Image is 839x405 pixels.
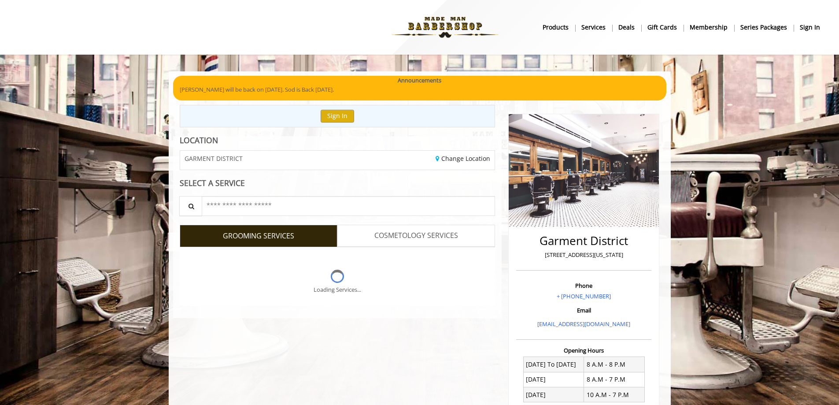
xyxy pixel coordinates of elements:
a: ServicesServices [575,21,612,33]
td: [DATE] [523,387,584,402]
div: Loading Services... [314,285,361,294]
a: Gift cardsgift cards [641,21,684,33]
b: sign in [800,22,820,32]
a: DealsDeals [612,21,641,33]
p: [PERSON_NAME] will be back on [DATE]. Sod is Back [DATE]. [180,85,660,94]
div: SELECT A SERVICE [180,179,495,187]
div: Grooming services [180,247,495,306]
b: Membership [690,22,728,32]
button: Sign In [321,110,354,123]
button: Service Search [179,196,202,216]
td: [DATE] [523,372,584,387]
img: Made Man Barbershop logo [384,3,506,52]
a: Change Location [436,154,490,163]
td: 10 A.M - 7 P.M [584,387,645,402]
b: Services [581,22,606,32]
b: products [543,22,569,32]
td: 8 A.M - 8 P.M [584,357,645,372]
span: GARMENT DISTRICT [185,155,243,162]
td: 8 A.M - 7 P.M [584,372,645,387]
a: [EMAIL_ADDRESS][DOMAIN_NAME] [537,320,630,328]
h3: Opening Hours [516,347,651,353]
p: [STREET_ADDRESS][US_STATE] [518,250,649,260]
b: Deals [618,22,635,32]
b: Series packages [740,22,787,32]
a: + [PHONE_NUMBER] [557,292,611,300]
b: gift cards [647,22,677,32]
b: LOCATION [180,135,218,145]
h2: Garment District [518,234,649,247]
h3: Phone [518,282,649,289]
a: sign insign in [794,21,826,33]
span: GROOMING SERVICES [223,230,294,242]
b: Announcements [398,76,441,85]
span: COSMETOLOGY SERVICES [374,230,458,242]
h3: Email [518,307,649,313]
a: Productsproducts [536,21,575,33]
a: Series packagesSeries packages [734,21,794,33]
td: [DATE] To [DATE] [523,357,584,372]
a: MembershipMembership [684,21,734,33]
